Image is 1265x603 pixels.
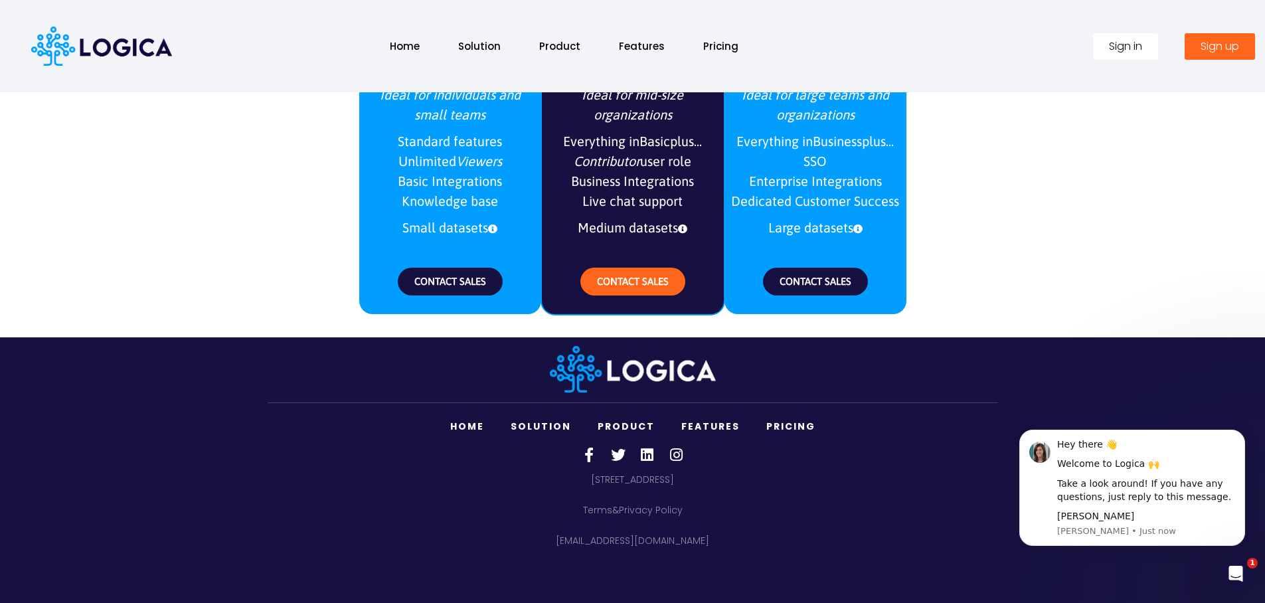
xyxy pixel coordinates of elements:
span: Standard features Unlimited Basic Integrations Knowledge base [366,128,535,215]
i: Ideal for mid-size organizations [582,87,683,122]
span: Large datasets [731,215,900,241]
i: Contributor [574,153,640,169]
a: Logica [550,361,716,376]
a: Sign in [1093,33,1158,60]
span: 1 [1247,558,1258,568]
a: Pricing [690,32,752,60]
a: Solution [445,32,514,60]
a: Product [526,32,594,60]
span: Everything in plus... user role Business Integrations Live chat support [548,128,717,215]
i: Ideal for individuals and small teams [380,87,521,122]
p: [STREET_ADDRESS] [268,470,998,489]
span: Sign in [1109,41,1142,52]
a: Sign up [1185,33,1255,60]
iframe: Intercom live chat [1220,558,1252,590]
a: Product [584,413,668,440]
span: Medium datasets [548,215,717,241]
a: CONTACT SALES [580,268,685,296]
span: Sign up [1201,41,1239,52]
img: Logica [550,346,716,392]
a: Logica [31,38,172,53]
a: Home [377,32,433,60]
a: Features [668,413,753,440]
a: Solution [497,413,584,440]
a: CONTACT SALES [763,268,868,296]
a: CONTACT SALES [398,268,503,296]
span: Small datasets [366,215,535,241]
p: & [268,500,998,520]
iframe: Intercom notifications message [999,410,1265,567]
span: CONTACT SALES [597,276,669,287]
a: Pricing [753,413,829,440]
a: Privacy Policy [619,503,683,517]
a: Terms [583,503,612,517]
b: Business [813,133,862,149]
b: Basic [639,133,670,149]
a: Home [437,413,497,440]
img: Logica [31,27,172,66]
span: Everything in plus... SSO Enterprise Integrations Dedicated Customer Success [731,128,900,215]
i: Ideal for large teams and organizations [742,87,889,122]
i: Viewers [456,153,502,169]
span: CONTACT SALES [414,276,486,287]
a: Features [606,32,678,60]
p: [EMAIL_ADDRESS][DOMAIN_NAME] [268,531,998,551]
